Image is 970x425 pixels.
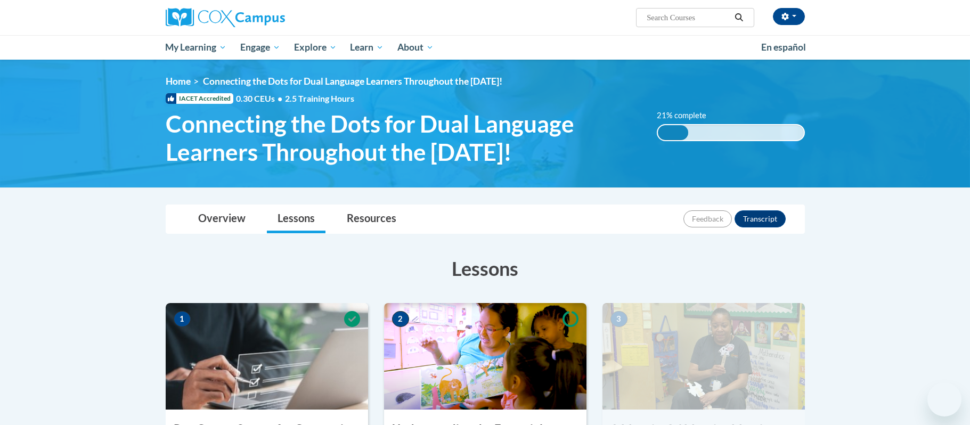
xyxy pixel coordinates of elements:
span: Connecting the Dots for Dual Language Learners Throughout the [DATE]! [166,110,641,166]
span: Learn [350,41,384,54]
span: Explore [294,41,337,54]
a: Overview [188,205,256,233]
a: Learn [343,35,390,60]
img: Course Image [384,303,586,410]
a: Home [166,76,191,87]
iframe: Button to launch messaging window [927,382,961,416]
img: Course Image [602,303,805,410]
span: 2.5 Training Hours [285,93,354,103]
span: • [278,93,282,103]
span: 0.30 CEUs [236,93,285,104]
button: Search [731,11,747,24]
span: 1 [174,311,191,327]
a: En español [754,36,813,59]
span: About [397,41,434,54]
label: 21% complete [657,110,718,121]
span: 2 [392,311,409,327]
a: Cox Campus [166,8,368,27]
a: Explore [287,35,344,60]
h3: Lessons [166,255,805,282]
a: Lessons [267,205,325,233]
span: Engage [240,41,280,54]
input: Search Courses [646,11,731,24]
span: IACET Accredited [166,93,233,104]
button: Feedback [683,210,732,227]
button: Account Settings [773,8,805,25]
a: About [390,35,441,60]
a: Resources [336,205,407,233]
span: En español [761,42,806,53]
a: My Learning [159,35,234,60]
div: Main menu [150,35,821,60]
a: Engage [233,35,287,60]
span: My Learning [165,41,226,54]
img: Cox Campus [166,8,285,27]
button: Transcript [735,210,786,227]
div: 21% complete [658,125,688,140]
span: 3 [610,311,627,327]
span: Connecting the Dots for Dual Language Learners Throughout the [DATE]! [203,76,502,87]
img: Course Image [166,303,368,410]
